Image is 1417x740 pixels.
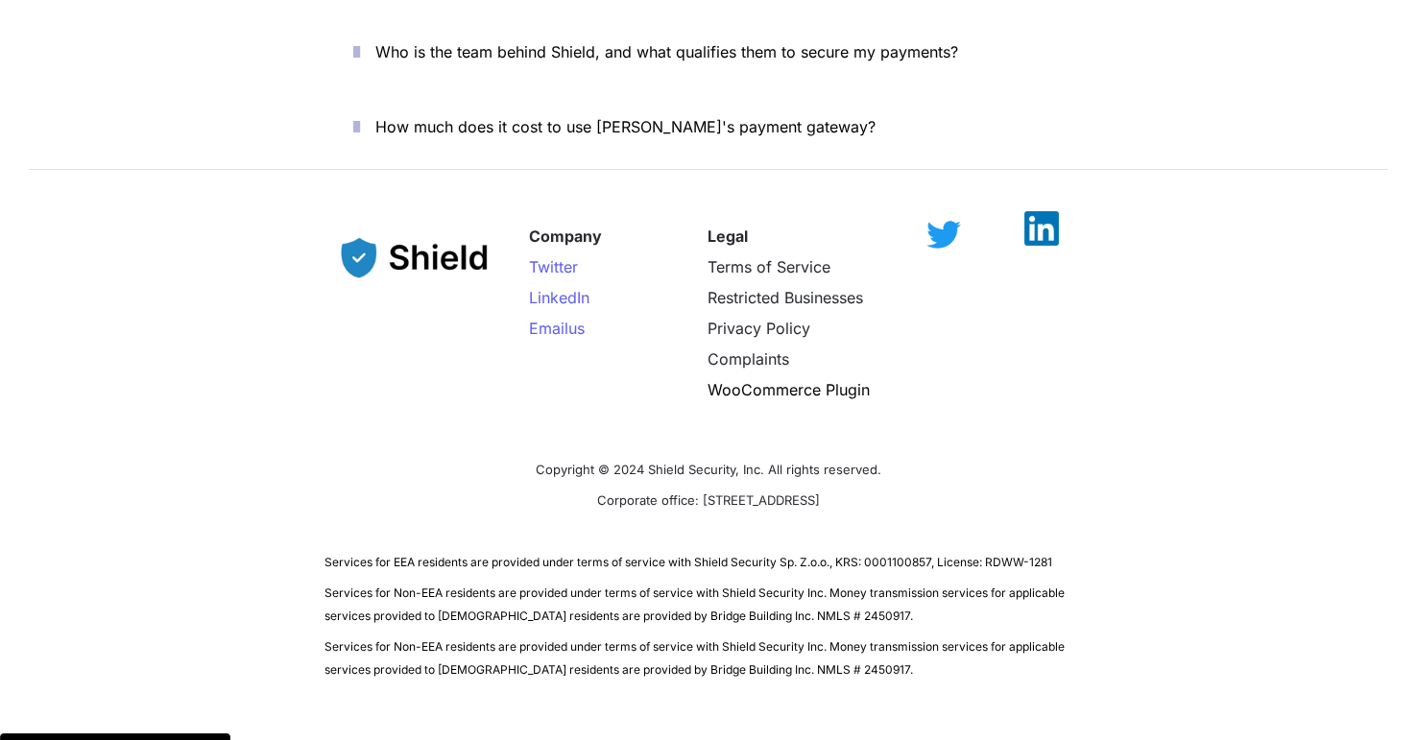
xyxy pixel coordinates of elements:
[529,257,578,276] a: Twitter
[708,349,789,369] a: Complaints
[708,319,810,338] a: Privacy Policy
[568,319,585,338] span: us
[708,257,830,276] a: Terms of Service
[708,380,870,399] a: WooCommerce Plugin
[529,288,589,307] a: LinkedIn
[324,97,1093,156] button: How much does it cost to use [PERSON_NAME]'s payment gateway?
[529,319,568,338] span: Email
[708,227,748,246] strong: Legal
[324,639,1068,677] span: Services for Non-EEA residents are provided under terms of service with Shield Security Inc. Mone...
[529,319,585,338] a: Emailus
[324,22,1093,82] button: Who is the team behind Shield, and what qualifies them to secure my payments?
[375,117,876,136] span: How much does it cost to use [PERSON_NAME]'s payment gateway?
[536,462,881,477] span: Copyright © 2024 Shield Security, Inc. All rights reserved.
[324,585,1068,623] span: Services for Non-EEA residents are provided under terms of service with Shield Security Inc. Mone...
[708,288,863,307] a: Restricted Businesses
[529,227,602,246] strong: Company
[597,492,820,508] span: Corporate office: [STREET_ADDRESS]
[324,555,1052,569] span: Services for EEA residents are provided under terms of service with Shield Security Sp. Z.o.o., K...
[375,42,958,61] span: Who is the team behind Shield, and what qualifies them to secure my payments?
